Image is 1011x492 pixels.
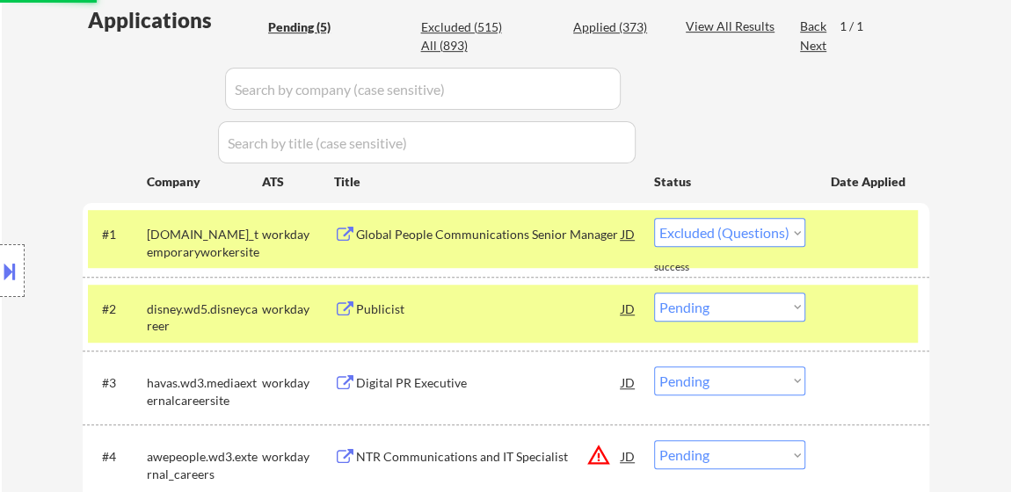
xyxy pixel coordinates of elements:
input: Search by title (case sensitive) [218,121,636,163]
div: All (893) [420,37,508,54]
div: Publicist [356,300,622,318]
div: View All Results [686,18,780,35]
div: Pending (5) [268,18,356,36]
div: Applied (373) [573,18,661,36]
div: Date Applied [831,173,908,191]
div: Digital PR Executive [356,374,622,392]
div: Title [334,173,637,191]
div: Applications [88,10,262,31]
div: JD [620,440,637,472]
div: JD [620,218,637,250]
div: success [654,260,724,275]
div: workday [262,448,334,466]
button: warning_amber [586,443,611,467]
div: 1 / 1 [840,18,880,35]
input: Search by company (case sensitive) [225,68,621,110]
div: Global People Communications Senior Manager [356,226,622,243]
div: Excluded (515) [420,18,508,36]
div: JD [620,293,637,324]
div: Next [800,37,828,54]
div: NTR Communications and IT Specialist [356,448,622,466]
div: Status [654,165,805,197]
div: Back [800,18,828,35]
div: awepeople.wd3.external_careers [147,448,262,482]
div: #4 [102,448,133,466]
div: JD [620,366,637,398]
